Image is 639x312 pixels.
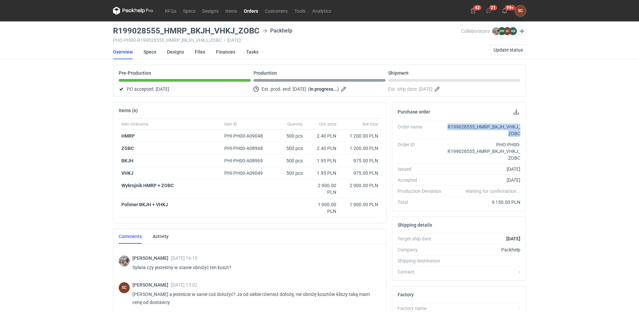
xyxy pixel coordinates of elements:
[113,7,153,15] svg: Packhelp Pro
[398,268,447,275] div: Contact
[132,290,375,306] p: [PERSON_NAME] a jesteście w sanie coś dołożyć? Ja od siebie również dołożę, nie obniżę kosztów kl...
[515,5,526,16] div: Sylwia Cichórz
[308,86,309,92] em: (
[398,177,447,183] div: Accepted
[447,166,520,172] div: [DATE]
[119,70,151,76] p: Pre-Production
[272,155,305,167] div: 500 pcs
[308,182,336,196] div: 2 900.00 PLN
[171,282,197,288] span: [DATE] 13:02
[398,305,447,312] div: Factory name
[309,86,337,92] strong: In progress...
[398,141,447,161] div: Order ID
[199,7,222,15] a: Designs
[167,45,184,59] a: Designs
[362,122,378,127] span: Net total
[434,85,442,93] button: Edit estimated shipping date
[291,7,309,15] a: Tools
[342,157,378,164] div: 975.00 PLN
[515,5,526,16] button: SC
[121,170,133,176] strong: VHKJ
[171,255,197,261] span: [DATE] 16:10
[253,85,386,93] div: Est. prod. end:
[447,177,520,183] div: [DATE]
[113,27,259,35] h3: R199028555_HMRP_BKJH_VHKJ_ZOBC
[398,235,447,242] div: Target ship date
[119,255,130,266] div: Michał Palasek
[121,133,135,139] strong: HMRP
[447,268,520,275] div: -
[113,37,461,43] div: PHO-PH00-R199028555_HMRP_BKJH_VHKJ_ZOBC [DATE]
[466,188,520,194] em: Waiting for confirmation...
[342,170,378,176] div: 975.00 PLN
[308,201,336,215] div: 1 900.00 PLN
[492,27,500,35] img: Michał Palasek
[309,7,335,15] a: Analytics
[262,27,292,35] div: Packhelp
[121,183,174,188] strong: Wykrojnik HMRP + ZOBC
[398,109,430,114] h2: Purchase order
[121,122,148,127] span: Item nickname
[398,292,414,297] h2: Factory
[468,5,478,16] button: 42
[119,282,130,293] div: Sylwia Cichórz
[483,5,494,16] button: 21
[398,124,447,137] div: Order name
[506,236,520,241] strong: [DATE]
[224,37,225,43] span: •
[180,7,199,15] a: Specs
[253,70,277,76] p: Production
[342,182,378,189] div: 2 900.00 PLN
[113,45,133,59] a: Overview
[512,108,520,116] button: Download PO
[156,85,169,93] span: [DATE]
[224,133,269,139] div: PHI-PH00-A09048
[153,229,169,244] a: Activity
[342,145,378,152] div: 1 200.00 PLN
[195,45,205,59] a: Files
[308,157,336,164] div: 1.95 PLN
[224,157,269,164] div: PHI-PH00-A08969
[308,133,336,139] div: 2.40 PLN
[342,201,378,208] div: 1 900.00 PLN
[162,7,180,15] a: RFQs
[498,27,506,35] figcaption: WR
[509,27,517,35] figcaption: AB
[398,222,432,228] h2: Shipping details
[287,122,303,127] span: Quantity
[461,28,489,34] span: Collaborators
[447,199,520,206] div: 9 150.00 PLN
[342,133,378,139] div: 1 200.00 PLN
[447,246,520,253] div: Packhelp
[224,170,269,176] div: PHI-PH00-A09049
[121,202,168,207] strong: Polimer BKJH + VHKJ
[398,257,447,264] div: Shipping destination
[419,85,432,93] span: [DATE]
[337,86,339,92] em: )
[503,27,511,35] figcaption: SC
[119,282,130,293] figcaption: SC
[518,27,526,35] button: Edit collaborators
[224,145,269,152] div: PHI-PH00-A08968
[272,142,305,155] div: 500 pcs
[121,146,134,151] a: ZOBC
[143,45,156,59] a: Specs
[119,108,138,113] h2: Items (6)
[398,188,447,194] div: Production Deviation
[262,7,291,15] a: Customers
[121,158,133,163] a: BKJH
[272,130,305,142] div: 500 pcs
[490,45,526,55] button: Update status
[308,170,336,176] div: 1.95 PLN
[293,85,306,93] span: [DATE]
[240,7,262,15] a: Orders
[340,85,348,93] button: Edit estimated production end date
[216,45,235,59] a: Finances
[319,122,336,127] span: Unit price
[222,7,240,15] a: Items
[398,246,447,253] div: Company
[447,141,520,161] div: PHO-PH00-R199028555_HMRP_BKJH_VHKJ_ZOBC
